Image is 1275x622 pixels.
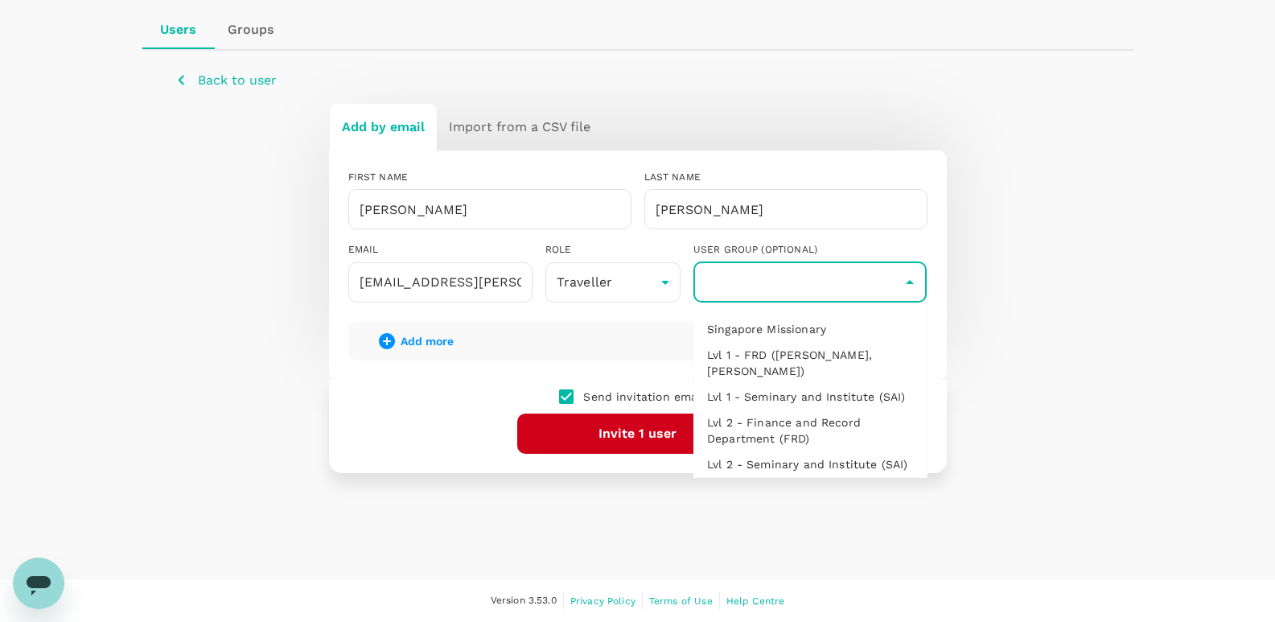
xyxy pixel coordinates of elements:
span: Terms of Use [649,595,713,607]
li: Lvl 2 - Finance and Record Department (FRD) [694,410,927,451]
div: ROLE [545,242,681,258]
button: Close [899,271,921,294]
button: Invite 1 user [517,414,759,454]
a: Groups [215,10,287,49]
p: Back to user [198,71,277,90]
a: Users [142,10,215,49]
li: Lvl 1 - Seminary and Institute (SAI) [694,384,927,410]
span: Help Centre [726,595,785,607]
span: Version 3.53.0 [491,593,557,609]
div: EMAIL [348,242,533,258]
span: Add more [401,335,454,348]
a: Help Centre [726,592,785,610]
h6: Add by email [342,116,425,138]
button: Back to user [175,70,277,90]
span: Privacy Policy [570,595,635,607]
h6: Import from a CSV file [449,116,590,138]
p: Send invitation email [583,389,704,405]
div: LAST NAME [644,170,927,186]
button: Add more [355,322,476,360]
a: Privacy Policy [570,592,635,610]
li: Lvl 2 - Seminary and Institute (SAI) [694,451,927,477]
div: USER GROUP (OPTIONAL) [693,242,927,258]
div: FIRST NAME [348,170,631,186]
a: Terms of Use [649,592,713,610]
li: Lvl 1 - FRD ([PERSON_NAME], [PERSON_NAME]) [694,342,927,384]
div: Traveller [545,262,681,303]
li: Singapore Missionary [694,316,927,342]
iframe: Button to launch messaging window [13,558,64,609]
